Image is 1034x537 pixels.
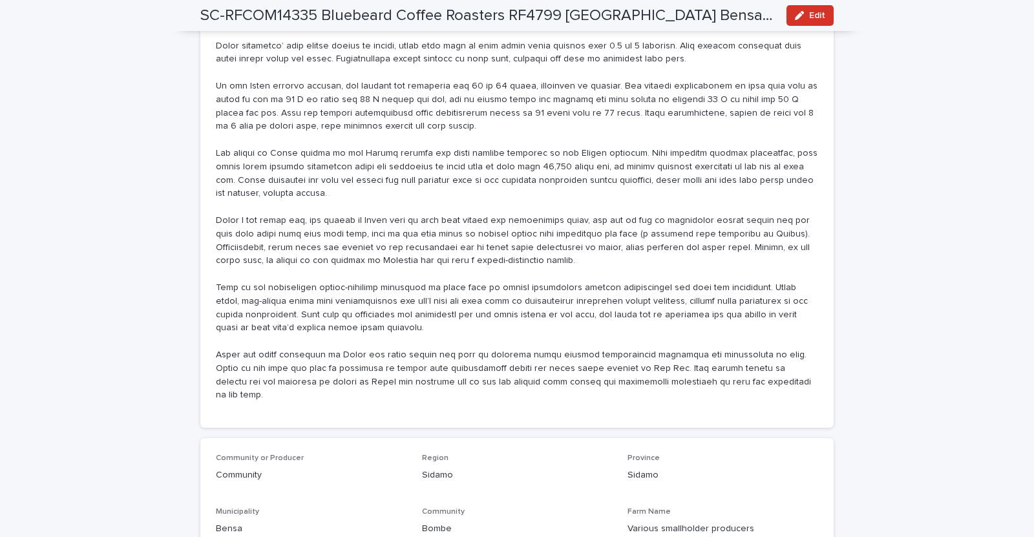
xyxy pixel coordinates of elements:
span: Edit [809,11,825,20]
span: Region [422,454,448,462]
span: Community or Producer [216,454,304,462]
p: Bensa [216,522,406,536]
span: Community [422,508,465,516]
h2: SC-RFCOM14335 Bluebeard Coffee Roasters RF4799 Ethiopia Bensa Bombe 7 bags left to release [200,6,776,25]
p: Community [216,469,406,482]
span: Municipality [216,508,259,516]
span: Farm Name [628,508,671,516]
p: Sidamo [422,469,613,482]
span: Province [628,454,660,462]
p: Various smallholder producers [628,522,818,536]
p: Bombe [422,522,613,536]
p: Sidamo [628,469,818,482]
button: Edit [786,5,834,26]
